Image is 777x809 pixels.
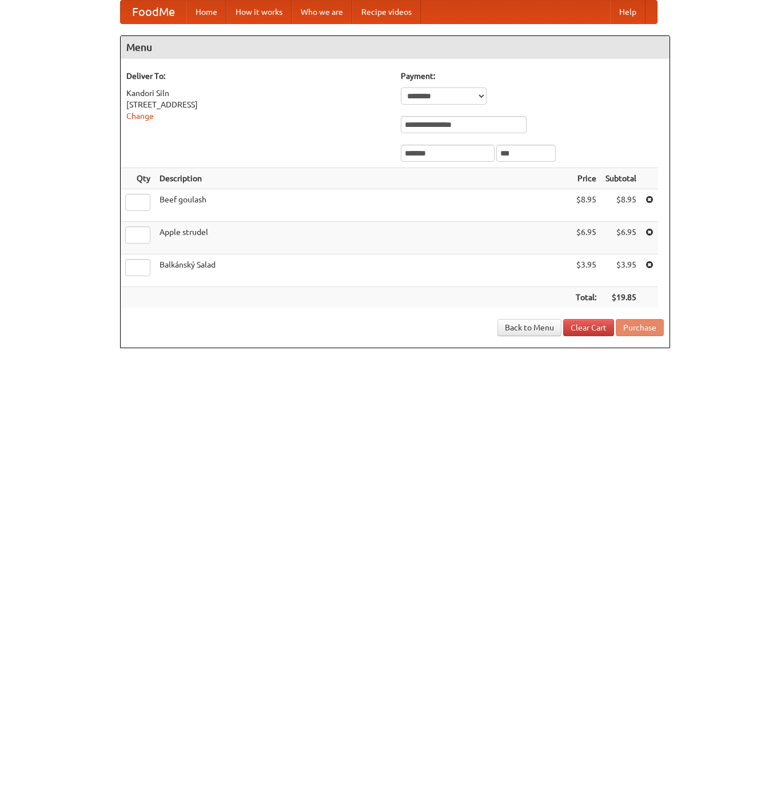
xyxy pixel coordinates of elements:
td: Beef goulash [155,189,571,222]
td: $8.95 [601,189,641,222]
td: $6.95 [571,222,601,254]
td: $3.95 [571,254,601,287]
th: Description [155,168,571,189]
th: $19.85 [601,287,641,308]
div: Kandori Siln [126,87,389,99]
a: Home [186,1,226,23]
td: $6.95 [601,222,641,254]
h5: Deliver To: [126,70,389,82]
div: [STREET_ADDRESS] [126,99,389,110]
td: $8.95 [571,189,601,222]
h5: Payment: [401,70,664,82]
th: Price [571,168,601,189]
button: Purchase [616,319,664,336]
th: Total: [571,287,601,308]
th: Qty [121,168,155,189]
th: Subtotal [601,168,641,189]
h4: Menu [121,36,670,59]
a: Change [126,111,154,121]
a: Back to Menu [497,319,561,336]
td: $3.95 [601,254,641,287]
a: Help [610,1,645,23]
a: Clear Cart [563,319,614,336]
a: How it works [226,1,292,23]
a: Who we are [292,1,352,23]
td: Apple strudel [155,222,571,254]
a: FoodMe [121,1,186,23]
a: Recipe videos [352,1,421,23]
td: Balkánský Salad [155,254,571,287]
